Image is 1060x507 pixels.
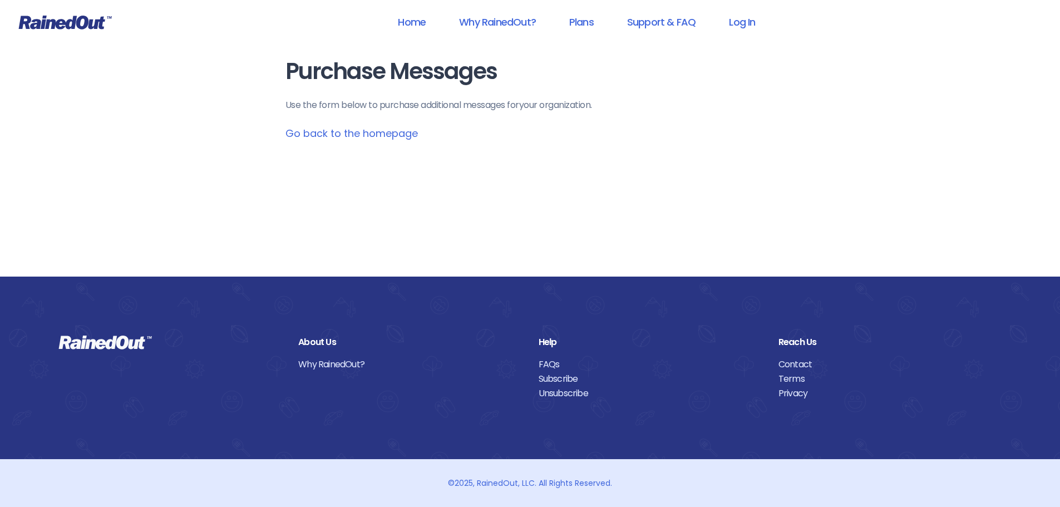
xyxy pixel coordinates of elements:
[778,357,1002,372] a: Contact
[539,357,762,372] a: FAQs
[613,9,710,35] a: Support & FAQ
[285,59,775,84] h1: Purchase Messages
[714,9,770,35] a: Log In
[778,372,1002,386] a: Terms
[778,335,1002,350] div: Reach Us
[539,386,762,401] a: Unsubscribe
[445,9,550,35] a: Why RainedOut?
[778,386,1002,401] a: Privacy
[285,126,418,140] a: Go back to the homepage
[298,357,521,372] a: Why RainedOut?
[285,99,775,112] p: Use the form below to purchase additional messages for your organization .
[383,9,440,35] a: Home
[539,372,762,386] a: Subscribe
[555,9,608,35] a: Plans
[539,335,762,350] div: Help
[298,335,521,350] div: About Us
